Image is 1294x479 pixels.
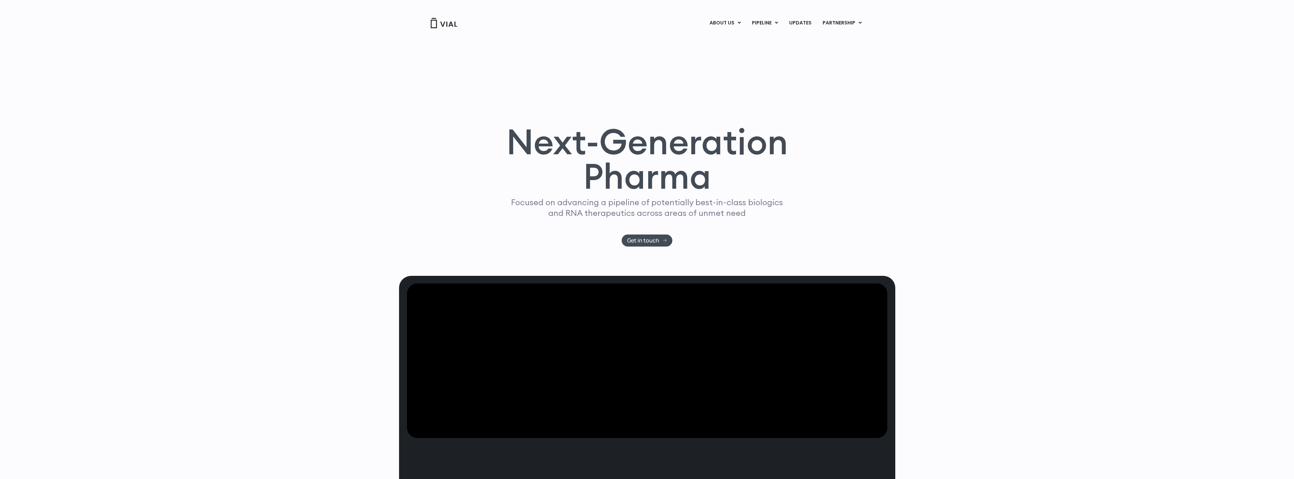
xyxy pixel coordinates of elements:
[746,17,783,29] a: PIPELINEMenu Toggle
[704,17,746,29] a: ABOUT USMenu Toggle
[784,17,817,29] a: UPDATES
[622,235,672,247] a: Get in touch
[498,124,796,194] h1: Next-Generation Pharma
[817,17,867,29] a: PARTNERSHIPMenu Toggle
[627,238,659,243] span: Get in touch
[508,197,786,218] p: Focused on advancing a pipeline of potentially best-in-class biologics and RNA therapeutics acros...
[430,18,458,28] img: Vial Logo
